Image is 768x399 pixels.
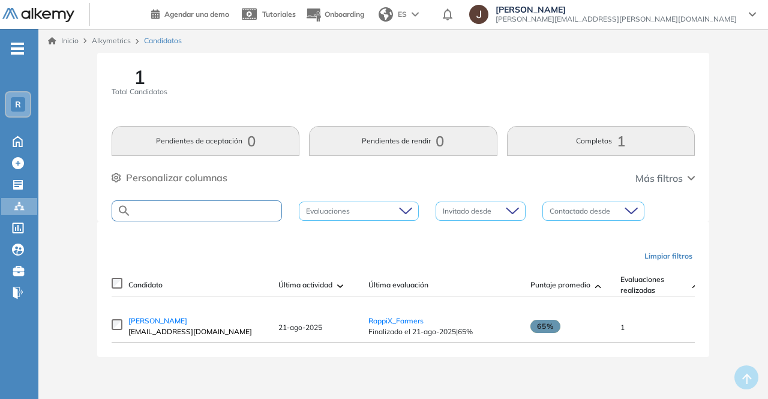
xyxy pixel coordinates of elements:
img: [missing "en.ARROW_ALT" translation] [337,284,343,288]
span: Total Candidatos [112,86,167,97]
span: Alkymetrics [92,36,131,45]
button: Limpiar filtros [640,246,697,266]
span: Tutoriales [262,10,296,19]
span: [PERSON_NAME][EMAIL_ADDRESS][PERSON_NAME][DOMAIN_NAME] [496,14,737,24]
a: Inicio [48,35,79,46]
span: ES [398,9,407,20]
button: Personalizar columnas [112,170,227,185]
span: 65% [530,320,560,333]
i: - [11,47,24,50]
span: R [15,100,21,109]
button: Onboarding [305,2,364,28]
span: 1 [620,323,625,332]
button: Completos1 [507,126,695,156]
button: Pendientes de aceptación0 [112,126,299,156]
span: Personalizar columnas [126,170,227,185]
img: [missing "en.ARROW_ALT" translation] [595,284,601,288]
button: Más filtros [635,171,695,185]
span: Evaluaciones realizadas [620,274,688,296]
span: Puntaje promedio [530,280,590,290]
span: [PERSON_NAME] [128,316,187,325]
a: [PERSON_NAME] [128,316,266,326]
a: Agendar una demo [151,6,229,20]
img: world [379,7,393,22]
span: Agendar una demo [164,10,229,19]
span: Finalizado el 21-ago-2025 | 65% [368,326,518,337]
img: [missing "en.ARROW_ALT" translation] [692,284,698,288]
img: Logo [2,8,74,23]
span: Onboarding [325,10,364,19]
span: Candidato [128,280,163,290]
span: [PERSON_NAME] [496,5,737,14]
span: [EMAIL_ADDRESS][DOMAIN_NAME] [128,326,266,337]
a: RappiX_Farmers [368,316,424,325]
img: SEARCH_ALT [117,203,131,218]
span: Última actividad [278,280,332,290]
span: 1 [134,67,145,86]
span: Más filtros [635,171,683,185]
span: 21-ago-2025 [278,323,322,332]
span: Última evaluación [368,280,428,290]
img: arrow [412,12,419,17]
button: Pendientes de rendir0 [309,126,497,156]
span: Candidatos [144,35,182,46]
